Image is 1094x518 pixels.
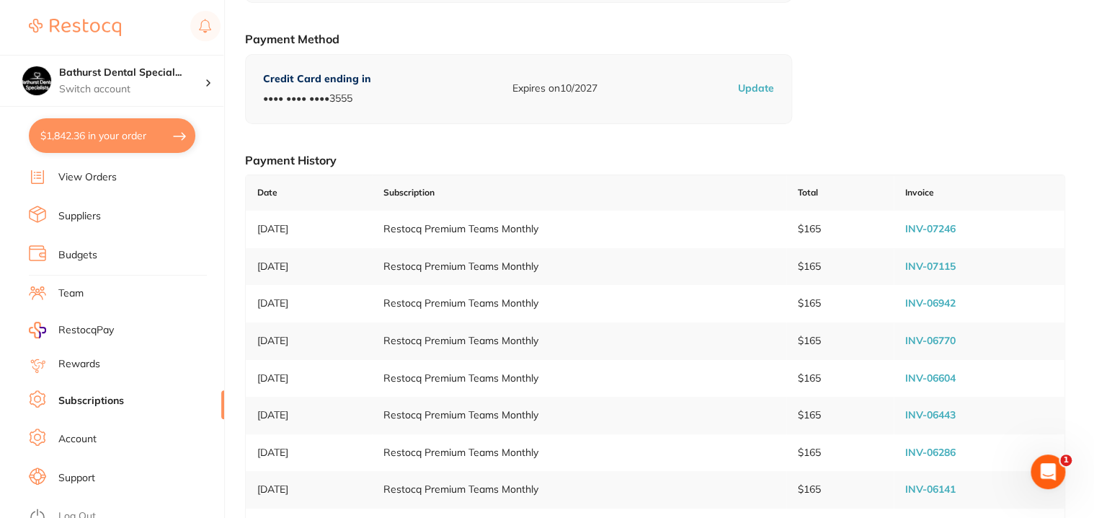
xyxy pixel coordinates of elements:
[29,322,46,338] img: RestocqPay
[58,394,124,408] a: Subscriptions
[372,434,786,472] td: Restocq Premium Teams Monthly
[738,82,774,96] p: Update
[372,360,786,398] td: Restocq Premium Teams Monthly
[372,248,786,286] td: Restocq Premium Teams Monthly
[905,408,956,421] a: INV-06443
[372,175,786,211] td: Subscription
[786,285,894,322] td: $165
[894,175,1064,211] td: Invoice
[512,82,597,96] p: Expires on 10/2027
[246,211,372,248] td: [DATE]
[372,322,786,360] td: Restocq Premium Teams Monthly
[905,260,956,273] a: INV-07115
[246,471,372,509] td: [DATE]
[58,357,100,372] a: Rewards
[905,334,956,347] a: INV-06770
[1060,455,1072,466] span: 1
[29,322,114,338] a: RestocqPay
[246,175,372,211] td: Date
[786,175,894,211] td: Total
[58,471,95,486] a: Support
[786,248,894,286] td: $165
[246,285,372,322] td: [DATE]
[372,285,786,322] td: Restocq Premium Teams Monthly
[59,82,205,97] p: Switch account
[246,322,372,360] td: [DATE]
[786,360,894,398] td: $165
[905,297,956,310] a: INV-06942
[246,248,372,286] td: [DATE]
[263,72,371,87] p: Credit Card ending in
[245,32,1065,46] h1: Payment Method
[372,397,786,434] td: Restocq Premium Teams Monthly
[905,372,956,385] a: INV-06604
[905,446,956,459] a: INV-06286
[786,211,894,248] td: $165
[786,397,894,434] td: $165
[372,211,786,248] td: Restocq Premium Teams Monthly
[263,92,371,106] p: •••• •••• •••• 3555
[59,66,205,80] h4: Bathurst Dental Specialists
[1031,455,1065,489] iframe: Intercom live chat
[246,397,372,434] td: [DATE]
[246,360,372,398] td: [DATE]
[905,222,956,235] a: INV-07246
[786,322,894,360] td: $165
[372,471,786,509] td: Restocq Premium Teams Monthly
[29,118,195,153] button: $1,842.36 in your order
[245,153,1065,167] h1: Payment History
[246,434,372,472] td: [DATE]
[905,483,956,496] a: INV-06141
[58,286,84,301] a: Team
[22,66,51,95] img: Bathurst Dental Specialists
[58,432,97,447] a: Account
[58,209,101,224] a: Suppliers
[58,323,114,338] span: RestocqPay
[29,11,121,44] a: Restocq Logo
[58,170,117,185] a: View Orders
[786,434,894,472] td: $165
[29,19,121,36] img: Restocq Logo
[58,248,97,263] a: Budgets
[786,471,894,509] td: $165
